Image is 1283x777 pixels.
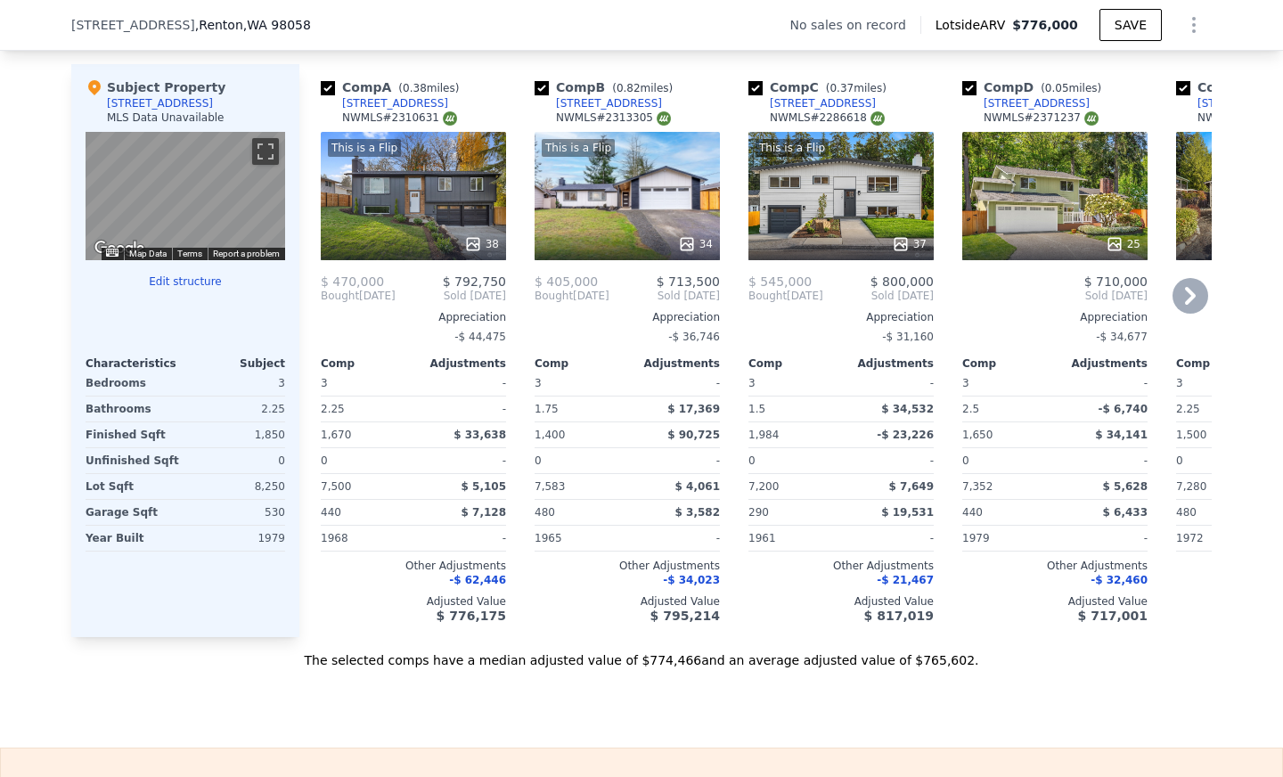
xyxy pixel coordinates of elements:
div: Comp A [321,78,466,96]
div: - [1058,371,1148,396]
div: Comp [535,356,627,371]
div: Comp [748,356,841,371]
div: Bathrooms [86,397,182,421]
span: $ 7,128 [462,506,506,519]
span: 0 [1176,454,1183,467]
div: [STREET_ADDRESS] [107,96,213,110]
span: $ 713,500 [657,274,720,289]
span: 0 [962,454,969,467]
span: 7,500 [321,480,351,493]
div: - [631,448,720,473]
div: Appreciation [535,310,720,324]
img: NWMLS Logo [657,111,671,126]
a: [STREET_ADDRESS] [748,96,876,110]
span: 290 [748,506,769,519]
div: NWMLS # 2371237 [984,110,1099,126]
span: $ 6,433 [1103,506,1148,519]
div: - [631,526,720,551]
div: - [845,448,934,473]
button: Edit structure [86,274,285,289]
div: NWMLS # 2286618 [770,110,885,126]
span: -$ 44,475 [454,331,506,343]
div: Adjusted Value [321,594,506,609]
div: Adjustments [841,356,934,371]
img: NWMLS Logo [443,111,457,126]
a: [STREET_ADDRESS] [962,96,1090,110]
span: $ 90,725 [667,429,720,441]
span: $ 795,214 [650,609,720,623]
div: 1979 [962,526,1051,551]
span: Sold [DATE] [609,289,720,303]
div: Lot Sqft [86,474,182,499]
span: $ 405,000 [535,274,598,289]
div: No sales on record [790,16,920,34]
img: NWMLS Logo [1084,111,1099,126]
span: 1,670 [321,429,351,441]
div: [STREET_ADDRESS] [556,96,662,110]
div: 2.5 [962,397,1051,421]
span: [STREET_ADDRESS] [71,16,195,34]
span: -$ 6,740 [1099,403,1148,415]
a: [STREET_ADDRESS] [535,96,662,110]
img: Google [90,237,149,260]
div: Other Adjustments [535,559,720,573]
div: 2.25 [189,397,285,421]
div: Adjustments [1055,356,1148,371]
div: Adjusted Value [962,594,1148,609]
span: -$ 34,677 [1096,331,1148,343]
span: $ 710,000 [1084,274,1148,289]
div: [DATE] [748,289,823,303]
div: 1972 [1176,526,1265,551]
span: 480 [535,506,555,519]
span: 0.37 [829,82,854,94]
div: NWMLS # 2310631 [342,110,457,126]
div: Appreciation [748,310,934,324]
div: 25 [1106,235,1140,253]
div: - [417,371,506,396]
span: 3 [321,377,328,389]
div: 1968 [321,526,410,551]
div: Other Adjustments [321,559,506,573]
a: Open this area in Google Maps (opens a new window) [90,237,149,260]
span: $ 5,628 [1103,480,1148,493]
div: 38 [464,235,499,253]
div: 3 [189,371,285,396]
span: ( miles) [391,82,466,94]
div: The selected comps have a median adjusted value of $774,466 and an average adjusted value of $765... [71,637,1212,669]
div: - [631,371,720,396]
span: 0 [321,454,328,467]
div: [STREET_ADDRESS] [342,96,448,110]
div: Adjustments [413,356,506,371]
div: [DATE] [535,289,609,303]
span: $776,000 [1012,18,1078,32]
span: $ 776,175 [437,609,506,623]
span: $ 3,582 [675,506,720,519]
span: 1,500 [1176,429,1206,441]
span: Sold [DATE] [962,289,1148,303]
span: $ 717,001 [1078,609,1148,623]
span: Sold [DATE] [823,289,934,303]
span: Bought [748,289,787,303]
span: 3 [1176,377,1183,389]
a: Report a problem [213,249,280,258]
span: , Renton [195,16,311,34]
div: Appreciation [962,310,1148,324]
div: - [417,397,506,421]
button: Keyboard shortcuts [106,249,118,257]
span: $ 7,649 [889,480,934,493]
span: 1,650 [962,429,993,441]
div: - [417,448,506,473]
span: Bought [535,289,573,303]
div: 1961 [748,526,838,551]
span: $ 34,532 [881,403,934,415]
div: - [845,526,934,551]
div: Comp D [962,78,1108,96]
span: -$ 62,446 [449,574,506,586]
div: Comp B [535,78,680,96]
div: - [1058,448,1148,473]
span: $ 545,000 [748,274,812,289]
span: 440 [962,506,983,519]
span: $ 17,369 [667,403,720,415]
div: NWMLS # 2313305 [556,110,671,126]
div: MLS Data Unavailable [107,110,225,125]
